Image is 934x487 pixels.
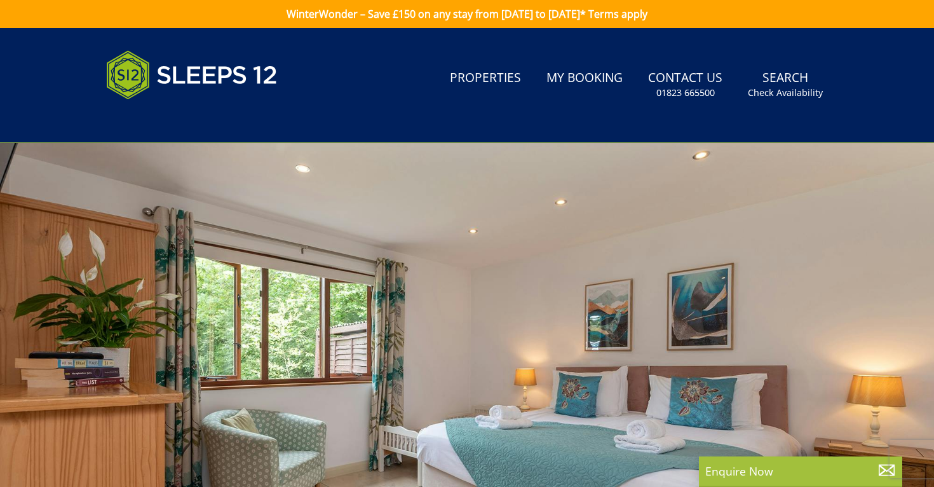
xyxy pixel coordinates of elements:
[643,64,728,106] a: Contact Us01823 665500
[705,463,896,479] p: Enquire Now
[541,64,628,93] a: My Booking
[656,86,715,99] small: 01823 665500
[445,64,526,93] a: Properties
[743,64,828,106] a: SearchCheck Availability
[106,43,278,107] img: Sleeps 12
[748,86,823,99] small: Check Availability
[100,114,233,125] iframe: Customer reviews powered by Trustpilot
